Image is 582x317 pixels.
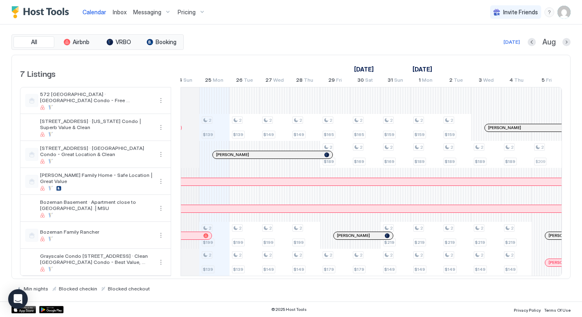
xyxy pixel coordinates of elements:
span: $219 [384,240,395,245]
span: 31 [388,77,393,85]
span: Bozeman Basement · Apartment close to [GEOGRAPHIC_DATA] .| MSU [40,199,153,211]
span: $149 [505,267,516,272]
span: $199 [233,240,243,245]
span: 2 [209,252,211,258]
span: VRBO [116,38,131,46]
span: Sun [183,77,192,85]
span: Tue [244,77,253,85]
a: August 26, 2025 [234,75,255,87]
span: [PERSON_NAME] [549,233,582,238]
span: 2 [511,225,513,231]
button: All [13,36,54,48]
span: $209 [535,159,545,164]
a: Calendar [83,8,106,16]
span: $139 [233,267,243,272]
span: $179 [324,267,334,272]
span: 2 [481,252,483,258]
span: 27 [265,77,272,85]
span: $219 [415,240,425,245]
button: Next month [562,38,571,46]
span: 2 [390,225,392,231]
div: User profile [557,6,571,19]
span: 2 [209,118,211,123]
a: August 31, 2025 [386,75,405,87]
span: $149 [384,267,395,272]
span: Thu [514,77,524,85]
a: Google Play Store [39,306,64,313]
span: Grayscale Condo [STREET_ADDRESS] · Clean [GEOGRAPHIC_DATA] Condo - Best Value, Great Sleep [40,253,153,265]
span: © 2025 Host Tools [271,307,307,312]
span: 3 [479,77,482,85]
span: Pricing [178,9,196,16]
span: $179 [354,267,364,272]
div: menu [156,96,166,105]
div: menu [156,176,166,186]
span: 2 [239,225,241,231]
span: 2 [450,118,453,123]
span: [STREET_ADDRESS] · [US_STATE] Condo | Superb Value & Clean [40,118,153,130]
a: August 30, 2025 [355,75,375,87]
a: App Store [11,306,36,313]
span: $149 [294,267,304,272]
span: 2 [360,118,362,123]
a: Host Tools Logo [11,6,73,18]
span: Fri [336,77,342,85]
span: 2 [360,145,362,150]
span: 2 [420,225,423,231]
span: Booking [156,38,176,46]
span: 2 [390,118,392,123]
div: menu [156,123,166,132]
button: VRBO [98,36,139,48]
span: [PERSON_NAME] [337,233,370,238]
span: 2 [420,145,423,150]
div: listing image [25,256,38,269]
span: Messaging [133,9,161,16]
div: listing image [25,202,38,215]
span: 26 [236,77,243,85]
div: tab-group [11,34,184,50]
span: [STREET_ADDRESS] · [GEOGRAPHIC_DATA] Condo - Great Location & Clean [40,145,153,157]
span: 2 [390,252,392,258]
span: $139 [203,132,213,137]
span: Min nights [24,286,48,292]
div: menu [156,150,166,159]
span: [PERSON_NAME] [216,152,249,157]
button: More options [156,123,166,132]
span: Mon [422,77,433,85]
span: 2 [450,145,453,150]
button: More options [156,176,166,186]
span: 2 [269,118,272,123]
span: $149 [294,132,304,137]
a: Terms Of Use [544,305,571,314]
span: $189 [324,159,334,164]
span: $165 [354,132,364,137]
span: Invite Friends [503,9,538,16]
span: Thu [304,77,313,85]
span: $189 [475,159,485,164]
span: Sat [365,77,373,85]
span: 2 [330,118,332,123]
span: 2 [269,252,272,258]
span: $149 [445,267,455,272]
span: 1 [419,77,421,85]
span: $139 [203,267,213,272]
span: 2 [330,252,332,258]
span: 2 [511,252,513,258]
span: Inbox [113,9,127,16]
a: August 27, 2025 [263,75,286,87]
a: Privacy Policy [514,305,541,314]
span: 2 [269,225,272,231]
button: More options [156,150,166,159]
span: [PERSON_NAME] [488,125,521,130]
span: $219 [445,240,455,245]
button: More options [156,96,166,105]
span: Wed [483,77,494,85]
a: September 4, 2025 [507,75,526,87]
span: 28 [296,77,303,85]
span: $219 [475,240,485,245]
span: $139 [233,132,243,137]
span: Terms Of Use [544,308,571,313]
span: Fri [546,77,552,85]
span: 25 [205,77,212,85]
